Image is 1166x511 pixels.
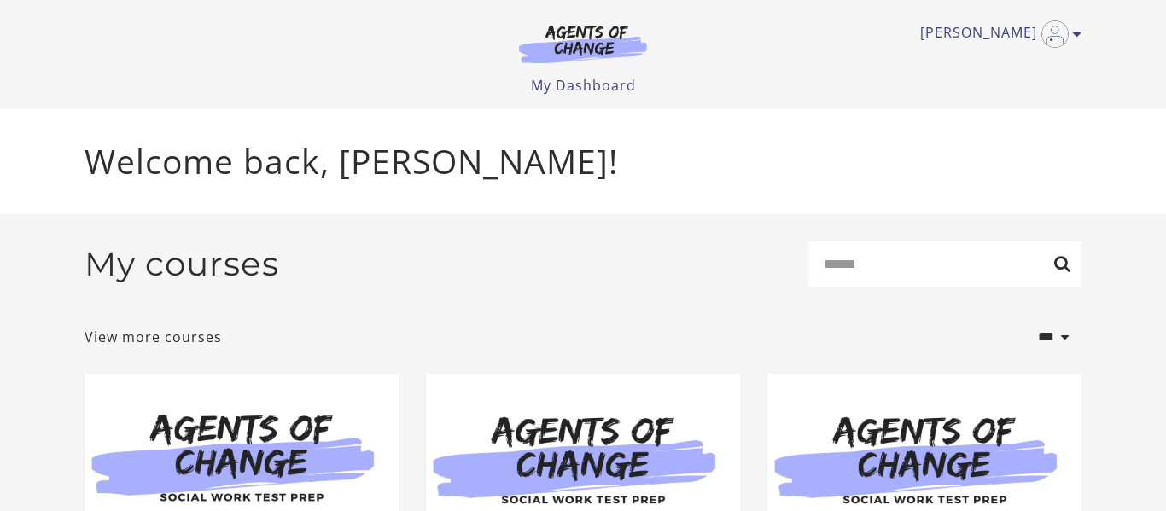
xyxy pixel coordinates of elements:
a: Toggle menu [920,20,1073,48]
p: Welcome back, [PERSON_NAME]! [85,136,1081,187]
a: View more courses [85,327,222,347]
img: Agents of Change Logo [501,24,665,63]
h2: My courses [85,244,279,284]
a: My Dashboard [531,76,636,95]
